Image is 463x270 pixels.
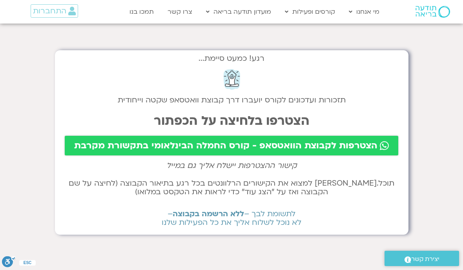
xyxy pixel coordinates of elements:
[173,209,244,219] b: ללא הרשמה בקבוצה
[126,4,158,19] a: תמכו בנו
[33,7,66,15] span: התחברות
[63,58,401,59] h2: רגע! כמעט סיימת...
[164,4,196,19] a: צרו קשר
[202,4,275,19] a: מועדון תודעה בריאה
[63,210,401,227] h2: לתשומת לבך – – לא נוכל לשלוח אליך את כל הפעילות שלנו
[74,140,377,151] span: הצטרפות לקבוצת הוואטסאפ - קורס החמלה הבינלאומי בתקשורת מקרבת
[416,6,450,18] img: תודעה בריאה
[31,4,78,18] a: התחברות
[385,251,459,266] a: יצירת קשר
[281,4,339,19] a: קורסים ופעילות
[63,114,401,128] h2: הצטרפו בלחיצה על הכפתור
[411,254,439,265] span: יצירת קשר
[63,96,401,104] h2: תזכורות ועדכונים לקורס יועברו דרך קבוצת וואטסאפ שקטה וייחודית
[63,161,401,170] h2: קישור ההצטרפות יישלח אליך גם במייל
[65,136,398,155] a: הצטרפות לקבוצת הוואטסאפ - קורס החמלה הבינלאומי בתקשורת מקרבת
[345,4,383,19] a: מי אנחנו
[63,179,401,196] h2: תוכל.[PERSON_NAME] למצוא את הקישורים הרלוונטים בכל רגע בתיאור הקבוצה (לחיצה על שם הקבוצה ואז על ״...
